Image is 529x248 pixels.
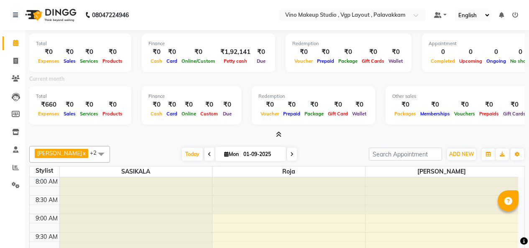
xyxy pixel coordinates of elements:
[222,58,249,64] span: Petty cash
[501,100,528,110] div: ₹0
[350,111,368,117] span: Wallet
[477,100,501,110] div: ₹0
[477,111,501,117] span: Prepaids
[350,100,368,110] div: ₹0
[100,100,125,110] div: ₹0
[34,196,59,205] div: 8:30 AM
[360,58,386,64] span: Gift Cards
[452,111,477,117] span: Vouchers
[179,47,217,57] div: ₹0
[222,151,241,157] span: Mon
[198,100,220,110] div: ₹0
[258,100,281,110] div: ₹0
[315,47,336,57] div: ₹0
[78,58,100,64] span: Services
[336,47,360,57] div: ₹0
[164,111,179,117] span: Card
[164,58,179,64] span: Card
[220,100,235,110] div: ₹0
[212,166,365,177] span: Roja
[179,111,198,117] span: Online
[429,47,457,57] div: 0
[179,58,217,64] span: Online/Custom
[449,151,474,157] span: ADD NEW
[241,148,283,161] input: 2025-09-01
[501,111,528,117] span: Gift Cards
[386,58,405,64] span: Wallet
[148,111,164,117] span: Cash
[447,148,476,160] button: ADD NEW
[292,58,315,64] span: Voucher
[326,100,350,110] div: ₹0
[37,150,82,156] span: [PERSON_NAME]
[258,93,368,100] div: Redemption
[484,58,508,64] span: Ongoing
[148,93,235,100] div: Finance
[164,47,179,57] div: ₹0
[29,75,64,83] label: Current month
[78,111,100,117] span: Services
[36,111,61,117] span: Expenses
[418,100,452,110] div: ₹0
[452,100,477,110] div: ₹0
[78,100,100,110] div: ₹0
[457,58,484,64] span: Upcoming
[255,58,268,64] span: Due
[148,58,164,64] span: Cash
[221,111,234,117] span: Due
[164,100,179,110] div: ₹0
[315,58,336,64] span: Prepaid
[392,93,528,100] div: Other sales
[36,100,61,110] div: ₹660
[326,111,350,117] span: Gift Card
[100,47,125,57] div: ₹0
[100,58,125,64] span: Products
[36,47,61,57] div: ₹0
[34,177,59,186] div: 8:00 AM
[429,58,457,64] span: Completed
[258,111,281,117] span: Voucher
[457,47,484,57] div: 0
[418,111,452,117] span: Memberships
[369,148,442,161] input: Search Appointment
[61,111,78,117] span: Sales
[61,100,78,110] div: ₹0
[360,47,386,57] div: ₹0
[36,93,125,100] div: Total
[60,166,212,177] span: SASIKALA
[61,47,78,57] div: ₹0
[100,111,125,117] span: Products
[392,100,418,110] div: ₹0
[392,111,418,117] span: Packages
[179,100,198,110] div: ₹0
[36,58,61,64] span: Expenses
[148,47,164,57] div: ₹0
[386,47,405,57] div: ₹0
[484,47,508,57] div: 0
[61,58,78,64] span: Sales
[292,47,315,57] div: ₹0
[302,100,326,110] div: ₹0
[182,148,203,161] span: Today
[30,166,59,175] div: Stylist
[148,100,164,110] div: ₹0
[336,58,360,64] span: Package
[78,47,100,57] div: ₹0
[90,149,103,156] span: +2
[302,111,326,117] span: Package
[148,40,268,47] div: Finance
[198,111,220,117] span: Custom
[292,40,405,47] div: Redemption
[281,100,302,110] div: ₹0
[36,40,125,47] div: Total
[254,47,268,57] div: ₹0
[281,111,302,117] span: Prepaid
[34,233,59,241] div: 9:30 AM
[21,3,79,27] img: logo
[365,166,518,177] span: [PERSON_NAME]
[34,214,59,223] div: 9:00 AM
[82,150,86,156] a: x
[217,47,254,57] div: ₹1,92,141
[92,3,129,27] b: 08047224946
[494,215,521,240] iframe: chat widget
